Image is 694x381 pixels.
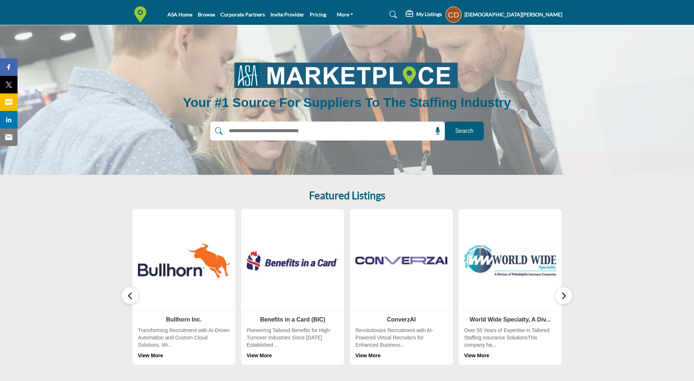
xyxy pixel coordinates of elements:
div: My Listings [406,10,442,19]
a: More [332,9,359,20]
a: ASA Home [167,11,192,18]
div: Pioneering Tailored Benefits for High-Turnover Industries Since [DATE] Established ... [247,327,339,359]
a: ConverzAI [387,316,416,323]
div: Over 55 Years of Expertise in Tailored Staffing Insurance SolutionsThis company ha... [464,327,556,359]
img: Benefits in a Card (BIC) [247,215,339,307]
h5: [DEMOGRAPHIC_DATA][PERSON_NAME] [464,11,562,18]
a: Search [382,9,402,20]
button: Show hide supplier dropdown [446,7,462,23]
a: Browse [198,11,215,18]
button: Search [445,122,484,141]
a: Invite Provider [270,11,304,18]
a: View More [355,353,381,358]
span: Search [455,127,474,135]
a: World Wide Specialty, A Div... [470,316,551,323]
img: image [232,59,462,90]
a: View More [464,353,489,358]
img: World Wide Specialty, A Div... [464,215,556,307]
a: View More [138,353,163,358]
a: Benefits in a Card (BIC) [260,316,325,323]
a: Corporate Partners [220,11,265,18]
a: Bullhorn Inc. [166,316,202,323]
a: Pricing [310,11,326,18]
h2: Featured Listings [309,189,385,202]
img: Bullhorn Inc. [138,215,230,307]
div: Revolutionize Recruitment with AI-Powered Virtual Recruiters for Enhanced Business... [355,327,447,359]
h5: My Listings [416,11,442,18]
img: ConverzAI [355,215,447,307]
h1: Your #1 Source for Suppliers to the Staffing Industry [183,94,511,111]
a: View More [247,353,272,358]
img: Site Logo [132,6,152,23]
div: Transforming Recruitment with AI-Driven Automation and Custom Cloud Solutions. Wi... [138,327,230,359]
